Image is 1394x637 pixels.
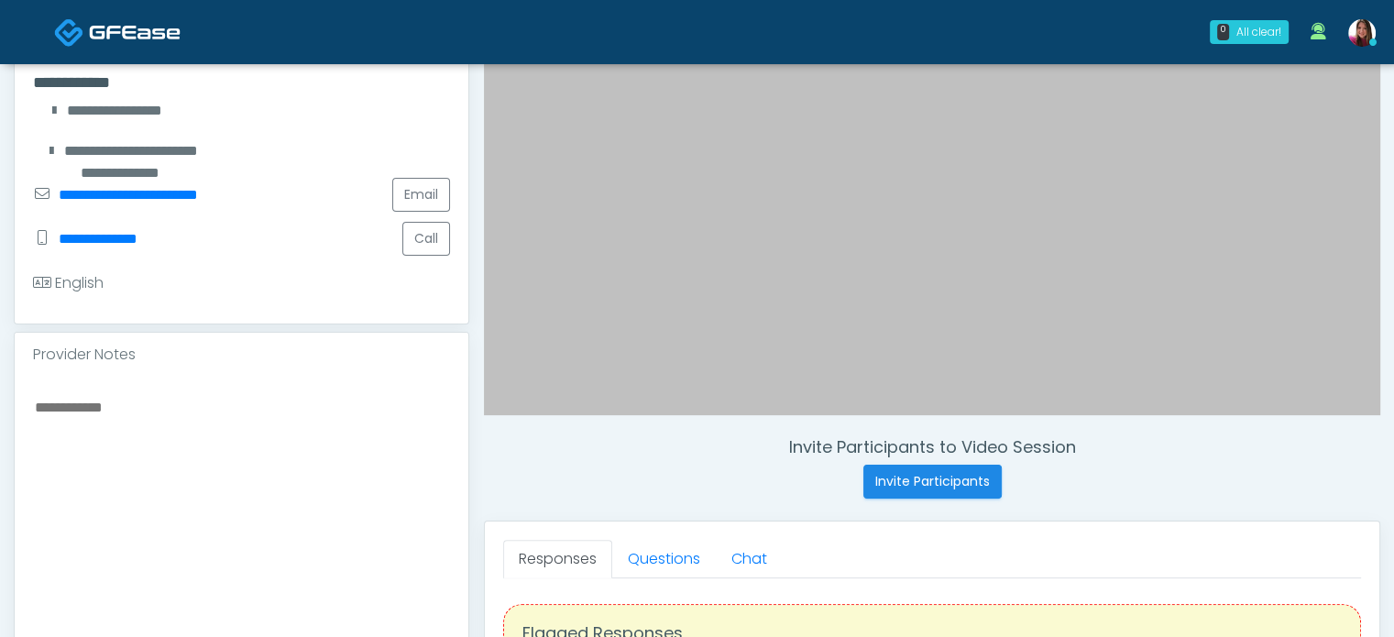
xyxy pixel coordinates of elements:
[863,465,1002,499] button: Invite Participants
[15,7,70,62] button: Open LiveChat chat widget
[1348,19,1376,47] img: Megan McComy
[402,222,450,256] button: Call
[503,540,612,578] a: Responses
[392,178,450,212] a: Email
[89,23,181,41] img: Docovia
[33,272,104,294] div: English
[54,17,84,48] img: Docovia
[716,540,783,578] a: Chat
[484,437,1380,457] h4: Invite Participants to Video Session
[612,540,716,578] a: Questions
[54,2,181,61] a: Docovia
[1217,24,1229,40] div: 0
[1199,13,1300,51] a: 0 All clear!
[1236,24,1281,40] div: All clear!
[15,333,468,377] div: Provider Notes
